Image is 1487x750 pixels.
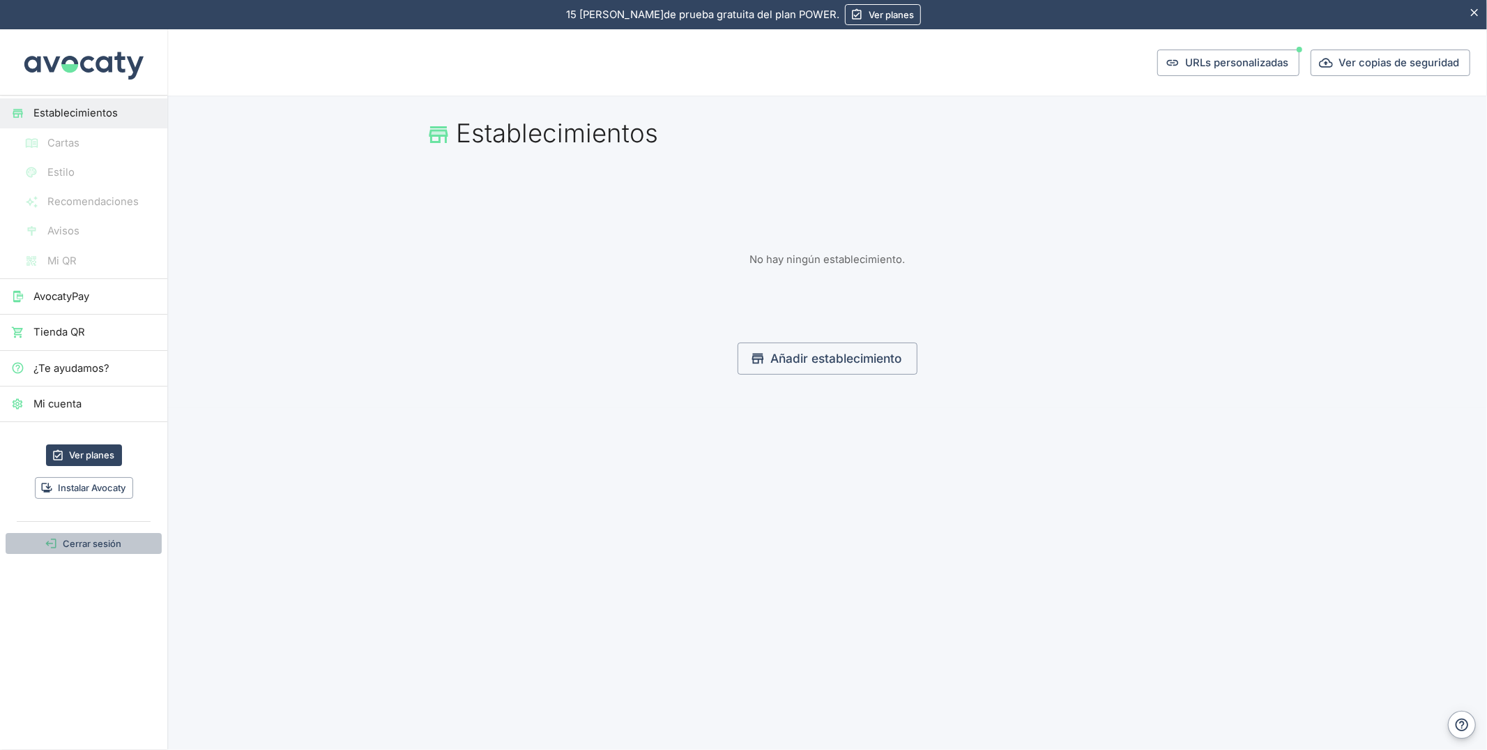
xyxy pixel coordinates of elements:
button: Cerrar sesión [6,533,162,555]
img: Avocaty [21,29,146,95]
span: Mi cuenta [33,396,156,412]
a: Ver planes [845,4,921,25]
button: Ayuda y contacto [1448,711,1476,739]
button: Esconder aviso [1463,1,1487,25]
a: Añadir establecimiento [738,343,917,375]
button: URLs personalizadas [1157,50,1299,76]
span: ¿Te ayudamos? [33,361,156,376]
h1: Establecimientos [426,118,1229,149]
button: Instalar Avocaty [35,477,133,499]
button: Ver copias de seguridad [1311,50,1470,76]
span: Establecimientos [33,105,156,121]
span: 15 [PERSON_NAME] [566,8,664,21]
a: Ver planes [46,444,122,466]
span: AvocatyPay [33,289,156,304]
p: de prueba gratuita del plan POWER. [566,7,839,22]
span: Tienda QR [33,324,156,340]
p: No hay ningún establecimiento. [426,252,1229,267]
